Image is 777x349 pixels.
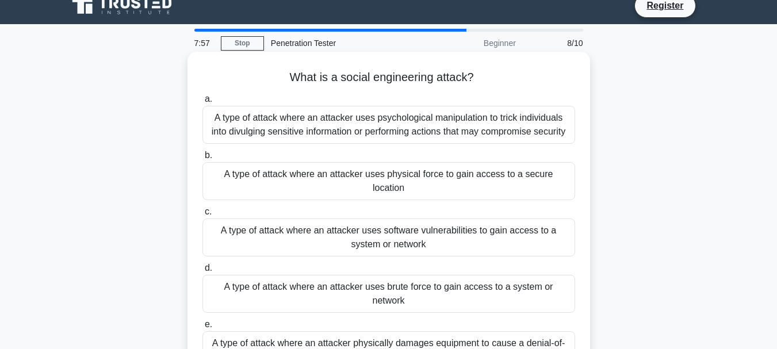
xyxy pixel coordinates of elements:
div: 8/10 [523,32,590,55]
span: c. [205,206,212,216]
div: A type of attack where an attacker uses brute force to gain access to a system or network [202,275,575,313]
a: Stop [221,36,264,51]
div: A type of attack where an attacker uses physical force to gain access to a secure location [202,162,575,200]
div: A type of attack where an attacker uses software vulnerabilities to gain access to a system or ne... [202,218,575,256]
div: A type of attack where an attacker uses psychological manipulation to trick individuals into divu... [202,106,575,144]
div: 7:57 [187,32,221,55]
span: b. [205,150,212,160]
span: e. [205,319,212,329]
div: Penetration Tester [264,32,422,55]
span: a. [205,94,212,103]
span: d. [205,263,212,273]
div: Beginner [422,32,523,55]
h5: What is a social engineering attack? [201,70,576,85]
